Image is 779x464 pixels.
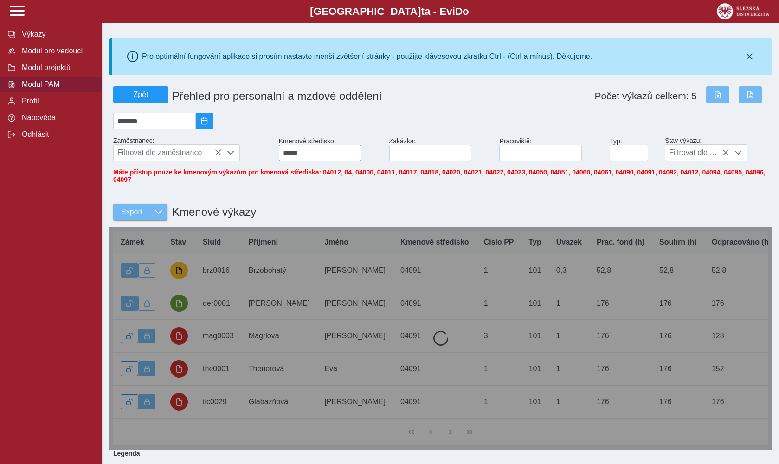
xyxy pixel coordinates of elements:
[19,64,94,72] span: Modul projektů
[113,204,150,220] button: Export
[109,446,764,461] b: Legenda
[114,145,222,161] span: Filtrovat dle zaměstnance
[19,47,94,55] span: Modul pro vedoucí
[717,3,769,19] img: logo_web_su.png
[594,90,697,102] span: Počet výkazů celkem: 5
[113,168,766,183] span: Máte přístup pouze ke kmenovým výkazům pro kmenová střediska: 04012, 04, 04000, 04011, 04017, 040...
[455,6,463,17] span: D
[109,133,275,165] div: Zaměstnanec:
[19,30,94,39] span: Výkazy
[421,6,424,17] span: t
[19,130,94,139] span: Odhlásit
[386,134,496,165] div: Zakázka:
[463,6,469,17] span: o
[661,133,772,165] div: Stav výkazu:
[167,201,256,223] h1: Kmenové výkazy
[665,145,729,161] span: Filtrovat dle stavu
[168,86,500,106] h1: Přehled pro personální a mzdové oddělení
[117,90,164,99] span: Zpět
[196,113,213,129] button: 2025/09
[706,86,729,103] button: Export do Excelu
[121,208,142,216] span: Export
[739,86,762,103] button: Export do PDF
[28,6,751,18] b: [GEOGRAPHIC_DATA] a - Evi
[606,134,661,165] div: Typ:
[19,114,94,122] span: Nápověda
[142,52,592,61] div: Pro optimální fungování aplikace si prosím nastavte menší zvětšení stránky - použijte klávesovou ...
[113,86,168,103] button: Zpět
[496,134,606,165] div: Pracoviště:
[19,97,94,105] span: Profil
[19,80,94,89] span: Modul PAM
[275,134,386,165] div: Kmenové středisko:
